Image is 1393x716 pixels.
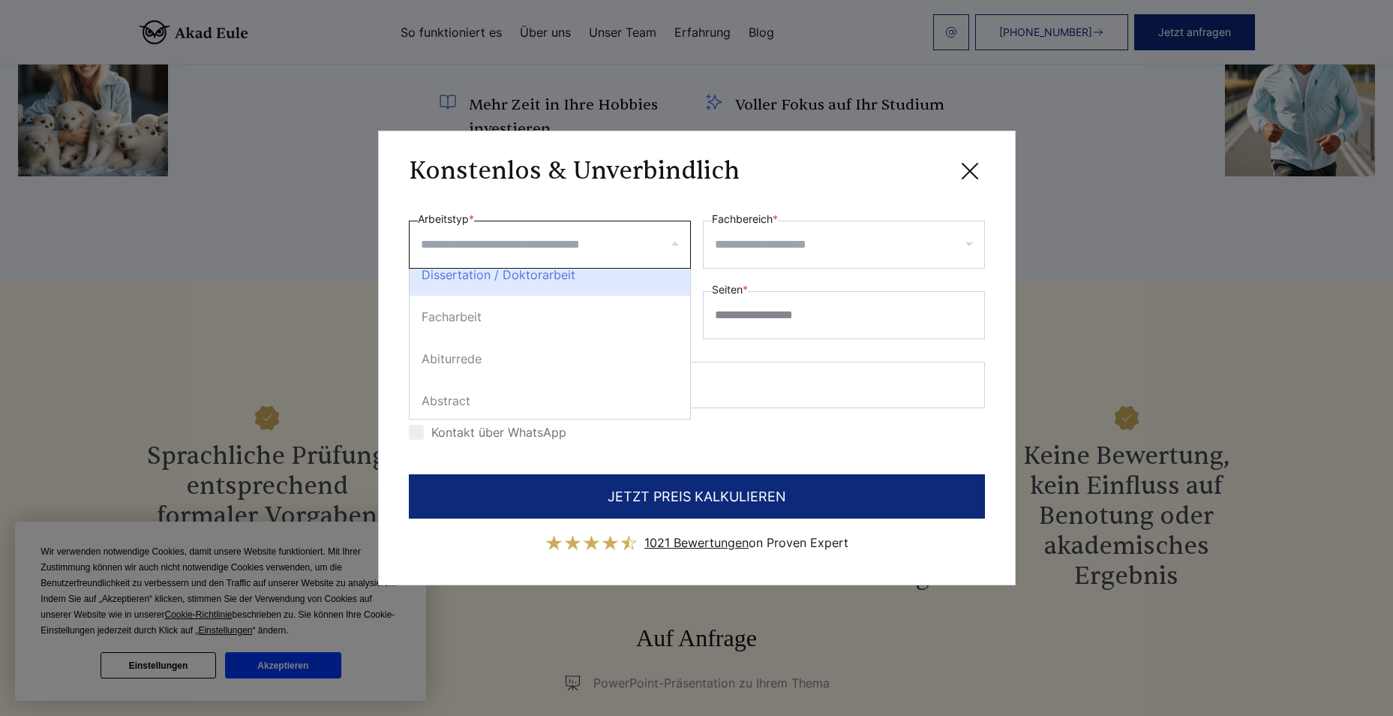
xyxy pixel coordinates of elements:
label: Fachbereich [712,210,778,228]
div: Abstract [410,380,690,422]
div: on Proven Expert [644,531,848,555]
label: Seiten [712,281,748,299]
div: Abiturrede [410,338,690,380]
div: Dissertation / Doktorarbeit [410,254,690,296]
label: Kontakt über WhatsApp [409,425,566,440]
button: JETZT PREIS KALKULIEREN [409,474,985,519]
label: Arbeitstyp [418,210,474,228]
div: Facharbeit [410,296,690,338]
h3: Konstenlos & Unverbindlich [409,156,740,186]
span: 1021 Bewertungen [644,535,749,550]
